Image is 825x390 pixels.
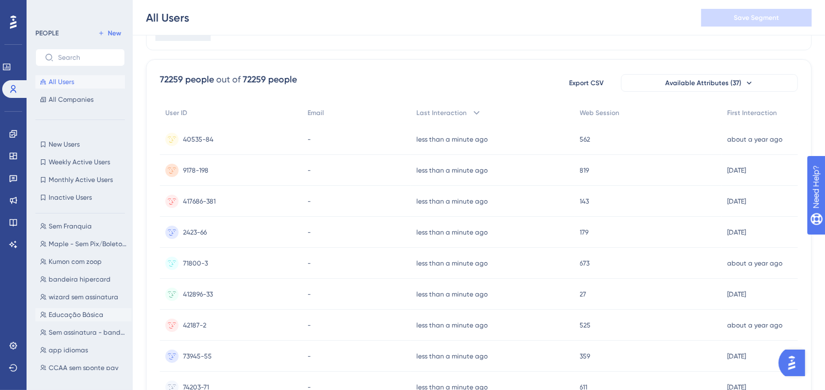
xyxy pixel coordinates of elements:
span: 562 [580,135,591,144]
time: [DATE] [727,352,746,360]
button: Maple - Sem Pix/Boleto/Recorrência/Assinatura [35,237,132,251]
button: Weekly Active Users [35,155,125,169]
input: Search [58,54,116,61]
span: - [308,321,311,330]
span: - [308,135,311,144]
button: Export CSV [559,74,614,92]
time: [DATE] [727,197,746,205]
button: app idiomas [35,344,132,357]
span: 143 [580,197,589,206]
span: app idiomas [49,346,88,355]
span: - [308,197,311,206]
span: Weekly Active Users [49,158,110,167]
button: Save Segment [701,9,812,27]
span: Monthly Active Users [49,175,113,184]
span: 2423-66 [183,228,207,237]
span: wizard sem assinatura [49,293,118,301]
span: Sem Franquia [49,222,92,231]
span: All Companies [49,95,93,104]
div: 72259 people [243,73,297,86]
span: User ID [165,108,187,117]
button: bandeira hipercard [35,273,132,286]
div: PEOPLE [35,29,59,38]
button: Sem assinatura - bandeira branca com kumon [35,326,132,339]
span: 417686-381 [183,197,216,206]
span: 359 [580,352,591,361]
button: New [94,27,125,40]
button: wizard sem assinatura [35,290,132,304]
span: 73945-55 [183,352,212,361]
span: Available Attributes (37) [665,79,742,87]
div: out of [216,73,241,86]
span: Email [308,108,325,117]
button: Educação Básica [35,308,132,321]
time: [DATE] [727,290,746,298]
time: less than a minute ago [416,290,488,298]
span: New [108,29,121,38]
time: less than a minute ago [416,259,488,267]
time: less than a minute ago [416,321,488,329]
span: 525 [580,321,591,330]
span: 42187-2 [183,321,206,330]
span: Kumon com zoop [49,257,102,266]
div: All Users [146,10,189,25]
button: Kumon com zoop [35,255,132,268]
span: 412896-33 [183,290,213,299]
time: less than a minute ago [416,167,488,174]
span: Maple - Sem Pix/Boleto/Recorrência/Assinatura [49,240,127,248]
time: less than a minute ago [416,136,488,143]
span: - [308,259,311,268]
span: Last Interaction [416,108,467,117]
button: All Companies [35,93,125,106]
span: 673 [580,259,590,268]
span: 179 [580,228,589,237]
span: 40535-84 [183,135,213,144]
span: 27 [580,290,587,299]
time: about a year ago [727,259,782,267]
span: Web Session [580,108,620,117]
time: less than a minute ago [416,197,488,205]
span: New Users [49,140,80,149]
span: 9178-198 [183,166,208,175]
button: All Users [35,75,125,89]
span: Export CSV [570,79,604,87]
button: Sem Franquia [35,220,132,233]
span: 819 [580,166,589,175]
button: New Users [35,138,125,151]
span: - [308,166,311,175]
time: less than a minute ago [416,352,488,360]
time: about a year ago [727,136,782,143]
span: - [308,228,311,237]
span: Need Help? [26,3,69,16]
span: All Users [49,77,74,86]
time: [DATE] [727,167,746,174]
span: - [308,290,311,299]
span: - [308,352,311,361]
span: Inactive Users [49,193,92,202]
span: bandeira hipercard [49,275,111,284]
span: Educação Básica [49,310,103,319]
time: [DATE] [727,228,746,236]
span: First Interaction [727,108,777,117]
button: CCAA sem sponte pay [35,361,132,375]
span: 71800-3 [183,259,208,268]
span: Save Segment [734,13,779,22]
iframe: UserGuiding AI Assistant Launcher [779,346,812,379]
button: Monthly Active Users [35,173,125,186]
span: Sem assinatura - bandeira branca com kumon [49,328,127,337]
button: Available Attributes (37) [621,74,798,92]
time: less than a minute ago [416,228,488,236]
button: Inactive Users [35,191,125,204]
span: CCAA sem sponte pay [49,363,118,372]
time: about a year ago [727,321,782,329]
div: 72259 people [160,73,214,86]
